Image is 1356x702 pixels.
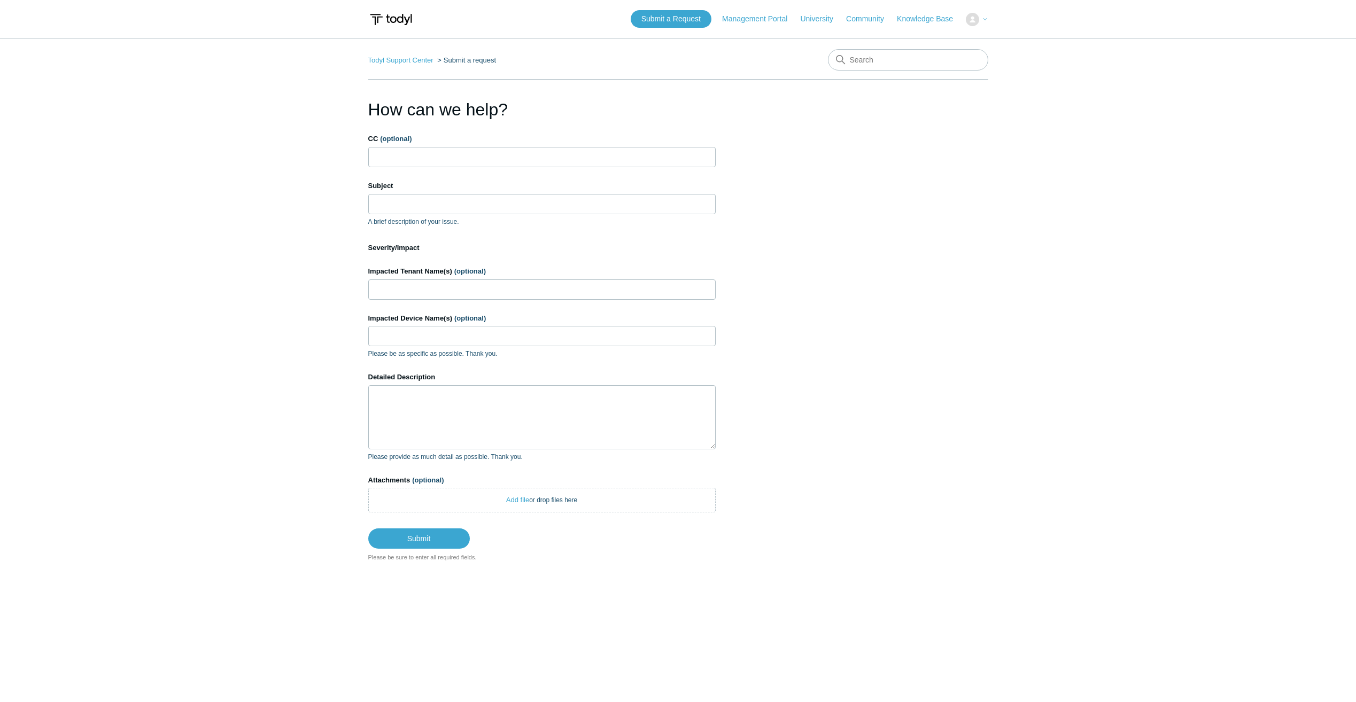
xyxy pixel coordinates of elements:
a: Submit a Request [631,10,711,28]
label: Impacted Device Name(s) [368,313,716,324]
p: Please be as specific as possible. Thank you. [368,349,716,358]
li: Submit a request [435,56,496,64]
span: (optional) [454,267,486,275]
a: University [800,13,843,25]
a: Community [846,13,895,25]
label: Detailed Description [368,372,716,383]
p: Please provide as much detail as possible. Thank you. [368,452,716,462]
label: Subject [368,181,716,191]
label: Severity/Impact [368,243,716,253]
div: Please be sure to enter all required fields. [368,553,716,562]
span: (optional) [454,314,486,322]
span: (optional) [380,135,412,143]
img: Todyl Support Center Help Center home page [368,10,414,29]
label: Attachments [368,475,716,486]
label: CC [368,134,716,144]
span: (optional) [412,476,444,484]
a: Todyl Support Center [368,56,433,64]
p: A brief description of your issue. [368,217,716,227]
label: Impacted Tenant Name(s) [368,266,716,277]
input: Search [828,49,988,71]
a: Management Portal [722,13,798,25]
a: Knowledge Base [897,13,964,25]
input: Submit [368,528,470,549]
h1: How can we help? [368,97,716,122]
li: Todyl Support Center [368,56,436,64]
